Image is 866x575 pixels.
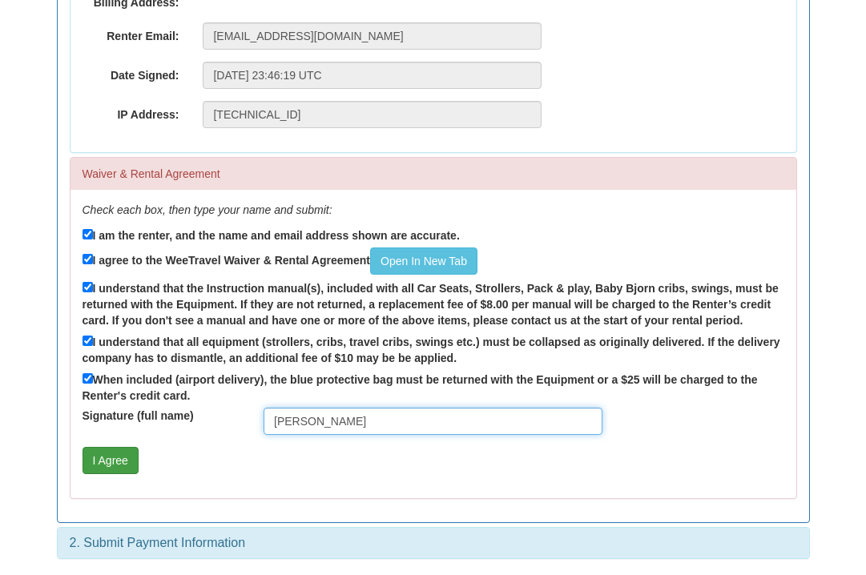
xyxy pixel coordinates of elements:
label: I understand that all equipment (strollers, cribs, travel cribs, swings etc.) must be collapsed a... [83,332,784,366]
a: Open In New Tab [370,247,477,275]
input: I understand that all equipment (strollers, cribs, travel cribs, swings etc.) must be collapsed a... [83,336,93,346]
label: When included (airport delivery), the blue protective bag must be returned with the Equipment or ... [83,370,784,404]
label: Signature (full name) [70,408,252,424]
input: I agree to the WeeTravel Waiver & Rental AgreementOpen In New Tab [83,254,93,264]
label: IP Address: [70,101,191,123]
em: Check each box, then type your name and submit: [83,203,332,216]
div: Waiver & Rental Agreement [70,158,796,190]
input: I am the renter, and the name and email address shown are accurate. [83,229,93,239]
input: I understand that the Instruction manual(s), included with all Car Seats, Strollers, Pack & play,... [83,282,93,292]
label: I am the renter, and the name and email address shown are accurate. [83,226,460,243]
input: Full Name [264,408,602,435]
label: Date Signed: [70,62,191,83]
input: When included (airport delivery), the blue protective bag must be returned with the Equipment or ... [83,373,93,384]
label: I understand that the Instruction manual(s), included with all Car Seats, Strollers, Pack & play,... [83,279,784,328]
label: Renter Email: [70,22,191,44]
h3: 2. Submit Payment Information [70,536,797,550]
label: I agree to the WeeTravel Waiver & Rental Agreement [83,247,477,275]
button: I Agree [83,447,139,474]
